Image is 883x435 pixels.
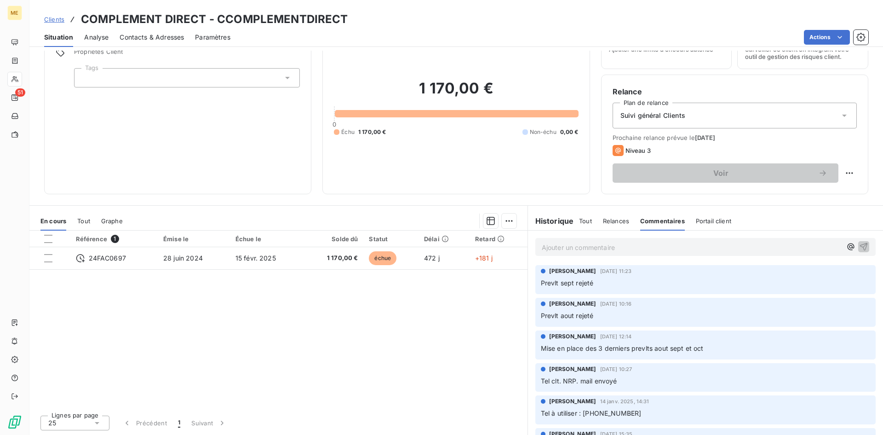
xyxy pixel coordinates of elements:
button: Suivant [186,413,232,433]
div: Délai [424,235,464,243]
div: Solde dû [309,235,358,243]
div: Émise le [163,235,224,243]
span: 51 [15,88,25,97]
span: Voir [624,169,818,177]
span: Portail client [696,217,731,225]
span: Tout [77,217,90,225]
span: Non-échu [530,128,556,136]
span: Mise en place des 3 derniers prevlts aout sept et oct [541,344,704,352]
span: Propriétés Client [74,48,300,61]
span: Échu [341,128,355,136]
button: Précédent [117,413,172,433]
span: [DATE] 10:27 [600,366,632,372]
span: Prevlt aout rejeté [541,312,594,319]
span: Clients [44,16,64,23]
span: Paramètres [195,33,230,42]
div: Référence [76,235,152,243]
span: [PERSON_NAME] [549,332,596,341]
img: Logo LeanPay [7,415,22,429]
span: [PERSON_NAME] [549,365,596,373]
a: Clients [44,15,64,24]
span: +181 j [475,254,493,262]
button: Voir [613,163,838,183]
span: 1 [111,235,119,243]
span: [DATE] 10:16 [600,301,632,307]
span: 28 juin 2024 [163,254,203,262]
span: Tout [579,217,592,225]
span: 472 j [424,254,440,262]
span: 1 170,00 € [309,254,358,263]
span: Analyse [84,33,109,42]
span: Tel clt. NRP. mail envoyé [541,377,617,385]
span: 15 févr. 2025 [235,254,276,262]
span: Prochaine relance prévue le [613,134,857,141]
span: Graphe [101,217,123,225]
span: Suivi général Clients [620,111,685,120]
span: 14 janv. 2025, 14:31 [600,399,649,404]
span: Contacts & Adresses [120,33,184,42]
span: Commentaires [640,217,685,225]
span: [PERSON_NAME] [549,300,596,308]
span: 1 170,00 € [358,128,386,136]
span: 25 [48,418,56,428]
span: [PERSON_NAME] [549,267,596,275]
span: 24FAC0697 [89,254,126,263]
h3: COMPLEMENT DIRECT - CCOMPLEMENTDIRECT [81,11,348,28]
span: 1 [178,418,180,428]
h6: Historique [528,215,574,226]
span: Situation [44,33,73,42]
span: Relances [603,217,629,225]
button: 1 [172,413,186,433]
span: Surveiller ce client en intégrant votre outil de gestion des risques client. [745,46,860,60]
h2: 1 170,00 € [334,79,578,107]
span: Prevlt sept rejeté [541,279,594,287]
span: 0 [333,121,336,128]
span: échue [369,251,396,265]
input: Ajouter une valeur [82,74,89,82]
button: Actions [804,30,850,45]
span: Tel à utiliser : [PHONE_NUMBER] [541,409,642,417]
span: [PERSON_NAME] [549,397,596,406]
span: Niveau 3 [625,147,651,154]
span: [DATE] 12:14 [600,334,632,339]
span: [DATE] 11:23 [600,268,632,274]
div: ME [7,6,22,20]
span: 0,00 € [560,128,579,136]
div: Retard [475,235,522,243]
div: Échue le [235,235,298,243]
span: [DATE] [695,134,716,141]
span: En cours [40,217,66,225]
iframe: Intercom live chat [852,404,874,426]
div: Statut [369,235,413,243]
h6: Relance [613,86,857,97]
